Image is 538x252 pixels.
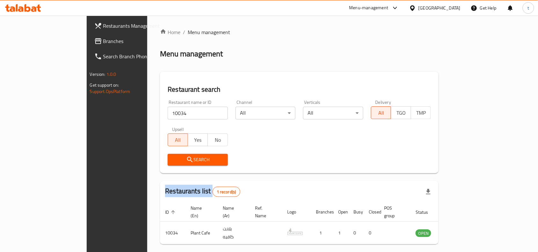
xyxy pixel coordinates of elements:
th: Closed [364,202,379,222]
div: Total records count [213,187,240,197]
a: Branches [89,33,177,49]
th: Open [333,202,348,222]
span: 1.0.0 [106,70,116,78]
span: t [527,4,529,11]
span: POS group [384,204,403,220]
span: No [210,135,225,145]
a: Support.OpsPlatform [90,87,130,96]
label: Upsell [172,127,184,132]
th: Logo [282,202,311,222]
span: Yes [191,135,206,145]
span: TGO [394,108,409,118]
button: No [207,133,228,146]
button: Search [168,154,228,166]
td: 1 [311,222,333,244]
div: Menu-management [349,4,389,12]
span: Search [173,156,223,164]
div: Export file [421,184,436,199]
button: TMP [411,106,431,119]
span: Name (En) [191,204,210,220]
span: Restaurants Management [103,22,171,30]
button: All [168,133,188,146]
div: OPEN [416,229,431,237]
span: Version: [90,70,105,78]
span: ID [165,208,177,216]
span: Status [416,208,436,216]
h2: Restaurant search [168,85,431,94]
input: Search for restaurant name or ID.. [168,107,228,119]
span: OPEN [416,230,431,237]
li: / [183,28,185,36]
h2: Restaurants list [165,186,240,197]
span: All [374,108,389,118]
button: All [371,106,391,119]
td: بلانت كافيه [218,222,250,244]
span: Branches [103,37,171,45]
button: TGO [391,106,411,119]
td: 0 [348,222,364,244]
span: Ref. Name [255,204,274,220]
span: Name (Ar) [223,204,242,220]
nav: breadcrumb [160,28,439,36]
table: enhanced table [160,202,466,244]
td: 0 [364,222,379,244]
span: All [171,135,185,145]
th: Branches [311,202,333,222]
div: All [236,107,296,119]
a: Restaurants Management [89,18,177,33]
button: Yes [188,133,208,146]
td: Plant Cafe [185,222,218,244]
label: Delivery [375,100,391,104]
div: [GEOGRAPHIC_DATA] [418,4,461,11]
td: 1 [333,222,348,244]
span: Search Branch Phone [103,53,171,60]
a: Search Branch Phone [89,49,177,64]
span: TMP [414,108,429,118]
th: Busy [348,202,364,222]
span: Get support on: [90,81,119,89]
h2: Menu management [160,49,223,59]
span: Menu management [188,28,230,36]
img: Plant Cafe [287,224,303,240]
span: 1 record(s) [213,189,240,195]
div: All [303,107,363,119]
